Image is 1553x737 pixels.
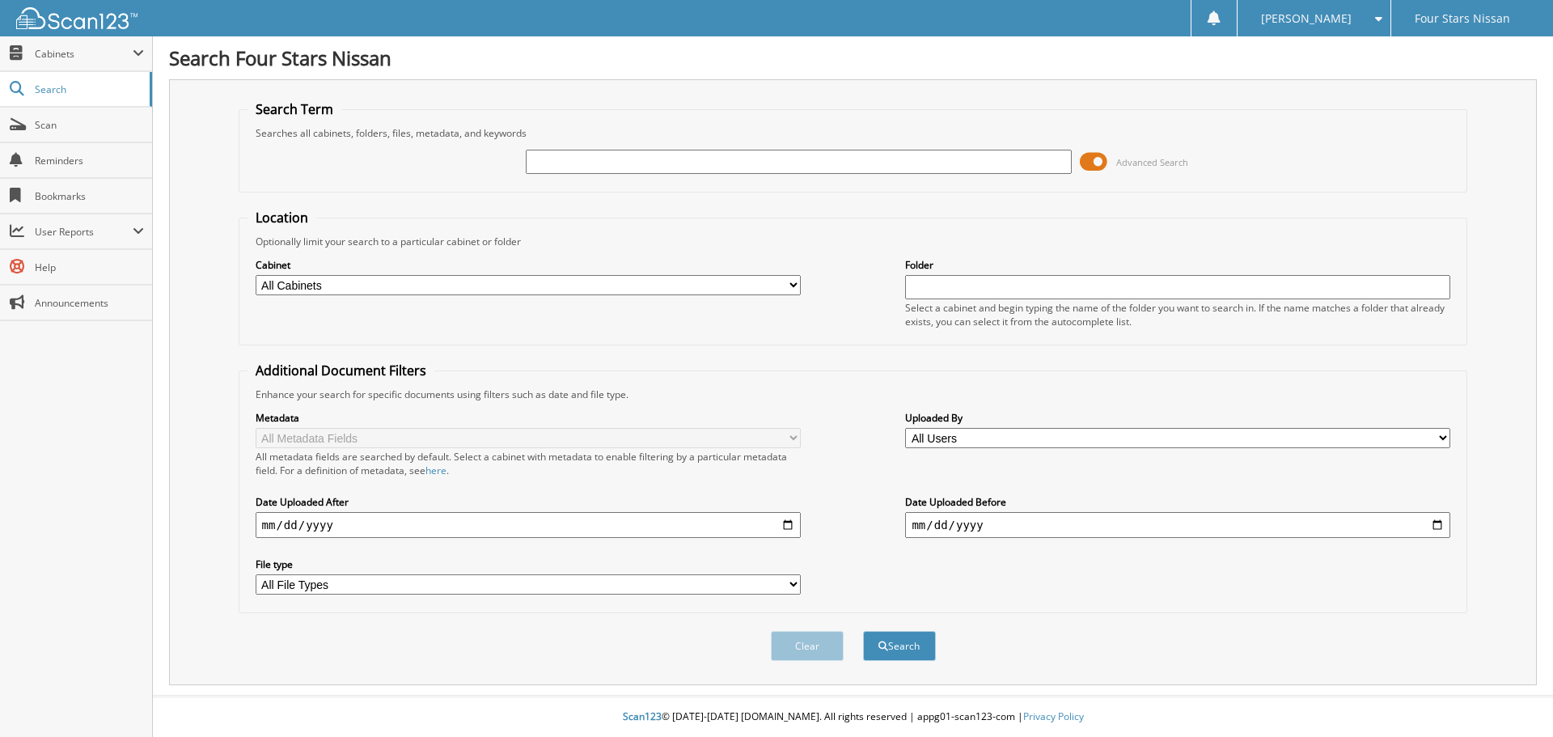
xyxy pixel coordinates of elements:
[1023,709,1084,723] a: Privacy Policy
[248,209,316,227] legend: Location
[1261,14,1352,23] span: [PERSON_NAME]
[35,118,144,132] span: Scan
[153,697,1553,737] div: © [DATE]-[DATE] [DOMAIN_NAME]. All rights reserved | appg01-scan123-com |
[248,100,341,118] legend: Search Term
[905,258,1450,272] label: Folder
[248,362,434,379] legend: Additional Document Filters
[256,557,801,571] label: File type
[248,126,1459,140] div: Searches all cabinets, folders, files, metadata, and keywords
[256,512,801,538] input: start
[248,235,1459,248] div: Optionally limit your search to a particular cabinet or folder
[35,189,144,203] span: Bookmarks
[1472,659,1553,737] iframe: Chat Widget
[256,450,801,477] div: All metadata fields are searched by default. Select a cabinet with metadata to enable filtering b...
[35,260,144,274] span: Help
[905,301,1450,328] div: Select a cabinet and begin typing the name of the folder you want to search in. If the name match...
[35,154,144,167] span: Reminders
[905,495,1450,509] label: Date Uploaded Before
[256,411,801,425] label: Metadata
[35,83,142,96] span: Search
[1116,156,1188,168] span: Advanced Search
[256,258,801,272] label: Cabinet
[771,631,844,661] button: Clear
[905,411,1450,425] label: Uploaded By
[425,464,446,477] a: here
[169,44,1537,71] h1: Search Four Stars Nissan
[16,7,138,29] img: scan123-logo-white.svg
[623,709,662,723] span: Scan123
[863,631,936,661] button: Search
[1415,14,1510,23] span: Four Stars Nissan
[256,495,801,509] label: Date Uploaded After
[248,388,1459,401] div: Enhance your search for specific documents using filters such as date and file type.
[35,47,133,61] span: Cabinets
[35,296,144,310] span: Announcements
[905,512,1450,538] input: end
[35,225,133,239] span: User Reports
